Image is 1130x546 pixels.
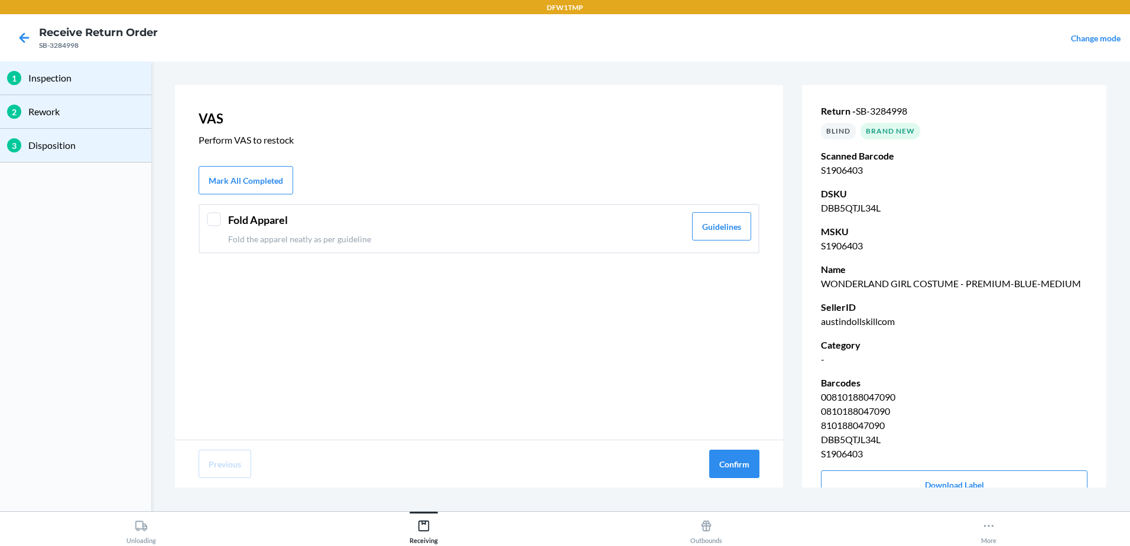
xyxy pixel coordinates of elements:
[228,212,685,228] header: Fold Apparel
[821,352,1087,366] p: -
[228,233,685,245] p: Fold the apparel neatly as per guideline
[39,40,158,51] div: SB-3284998
[821,470,1087,499] button: Download Label
[821,404,1087,418] p: 0810188047090
[199,166,293,194] button: Mark All Completed
[821,225,1087,239] p: MSKU
[7,71,21,85] div: 1
[547,2,583,13] p: DFW1TMP
[199,109,759,128] p: VAS
[821,390,1087,404] p: 00810188047090
[199,133,759,147] p: Perform VAS to restock
[28,138,144,152] p: Disposition
[821,163,1087,177] p: S1906403
[28,71,144,85] p: Inspection
[821,314,1087,329] p: austindollskillcom
[709,450,759,478] button: Confirm
[861,123,920,139] div: Brand New
[821,418,1087,433] p: 810188047090
[199,450,251,478] button: Previous
[690,515,722,544] div: Outbounds
[1071,33,1121,43] a: Change mode
[821,104,1087,118] p: Return -
[847,512,1130,544] button: More
[821,187,1087,201] p: DSKU
[282,512,565,544] button: Receiving
[821,262,1087,277] p: Name
[28,105,144,119] p: Rework
[410,515,438,544] div: Receiving
[565,512,847,544] button: Outbounds
[821,300,1087,314] p: SellerID
[821,338,1087,352] p: Category
[821,433,1087,447] p: DBB5QTJL34L
[821,447,1087,461] p: S1906403
[692,212,751,240] button: Guidelines
[7,138,21,152] div: 3
[856,105,907,116] span: SB-3284998
[821,277,1087,291] p: WONDERLAND GIRL COSTUME - PREMIUM-BLUE-MEDIUM
[7,105,21,119] div: 2
[981,515,996,544] div: More
[821,201,1087,215] p: DBB5QTJL34L
[39,25,158,40] h4: Receive Return Order
[821,376,1087,390] p: Barcodes
[821,149,1087,163] p: Scanned Barcode
[126,515,156,544] div: Unloading
[821,239,1087,253] p: S1906403
[821,123,856,139] div: BLIND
